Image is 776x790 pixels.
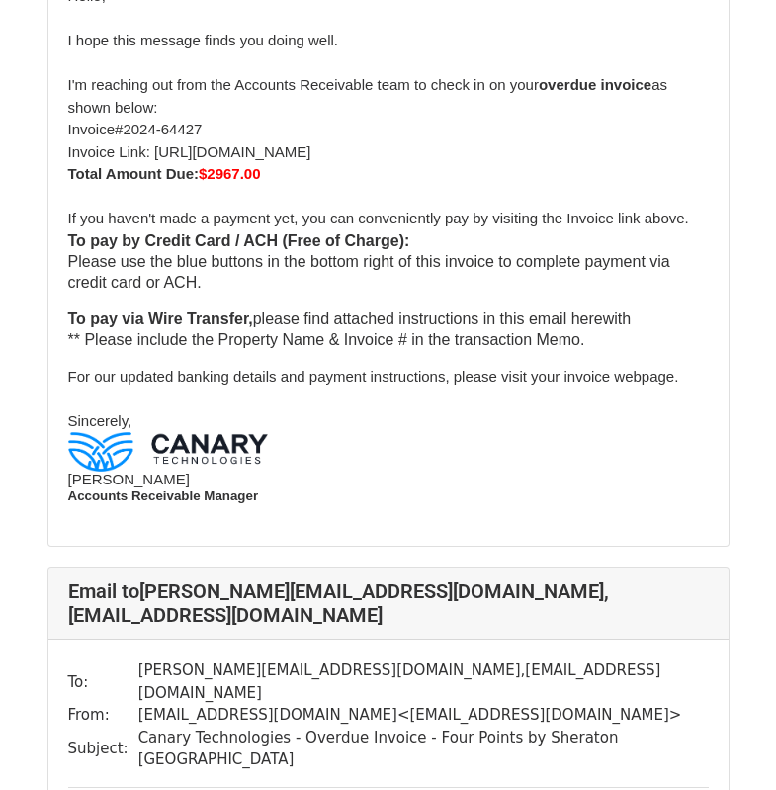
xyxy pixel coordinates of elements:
[68,141,709,164] li: Invoice Link: [URL][DOMAIN_NAME]
[68,471,190,487] span: [PERSON_NAME]
[68,727,138,771] td: Subject:
[138,704,709,727] td: [EMAIL_ADDRESS][DOMAIN_NAME] < [EMAIL_ADDRESS][DOMAIN_NAME] >
[68,412,132,429] span: Sincerely,
[68,659,138,704] td: To:
[68,579,709,627] h4: Email to [PERSON_NAME][EMAIL_ADDRESS][DOMAIN_NAME] , [EMAIL_ADDRESS][DOMAIN_NAME]
[68,310,632,327] span: please find attached instructions in this email herewith
[68,704,138,727] td: From:
[539,76,651,93] strong: overdue invoice
[138,659,709,704] td: [PERSON_NAME][EMAIL_ADDRESS][DOMAIN_NAME] , [EMAIL_ADDRESS][DOMAIN_NAME]
[68,232,410,249] span: To pay by Credit Card / ACH (Free of Charge):
[199,165,207,182] font: $
[68,310,253,327] strong: To pay via Wire Transfer,
[68,488,259,503] span: Accounts Receivable Manager
[207,165,260,182] font: 2967.00
[68,119,709,141] li: 2024-64427
[68,165,208,182] b: Total Amount Due:
[138,727,709,771] td: Canary Technologies - Overdue Invoice - Four Points by Sheraton [GEOGRAPHIC_DATA]
[68,432,268,472] img: c29b55174a6d10e35b8ed12ea38c4a16ab5ad042.png
[68,76,668,116] span: I'm reaching out from the Accounts Receivable team to check in on your as shown below:
[68,368,679,385] span: For our updated banking details and payment instructions, please visit your invoice webpage.
[677,695,776,790] iframe: Chat Widget
[68,331,585,348] span: ** Please include the Property Name & Invoice # in the transaction Memo.
[68,32,339,48] span: I hope this message finds you doing well.
[68,121,124,137] span: Invoice#
[68,253,670,291] span: Please use the blue buttons in the bottom right of this invoice to complete payment via credit ca...
[68,210,689,226] span: If you haven't made a payment yet, you can conveniently pay by visiting the Invoice link above.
